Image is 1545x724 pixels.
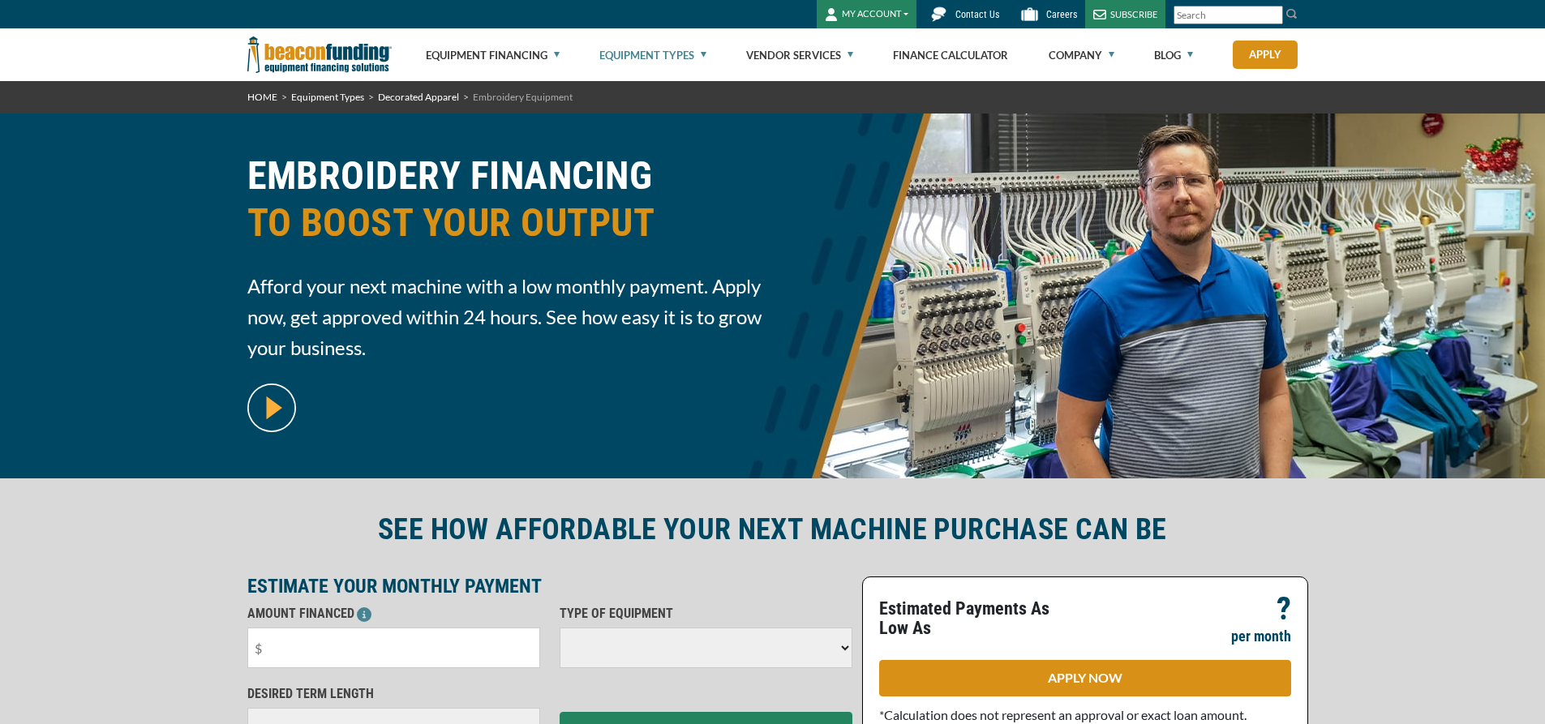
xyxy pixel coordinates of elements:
[879,599,1075,638] p: Estimated Payments As Low As
[879,660,1291,696] a: APPLY NOW
[247,576,852,596] p: ESTIMATE YOUR MONTHLY PAYMENT
[247,199,763,246] span: TO BOOST YOUR OUTPUT
[378,91,459,103] a: Decorated Apparel
[1231,627,1291,646] p: per month
[746,29,853,81] a: Vendor Services
[426,29,560,81] a: Equipment Financing
[879,707,1247,722] span: *Calculation does not represent an approval or exact loan amount.
[599,29,706,81] a: Equipment Types
[247,511,1298,548] h2: SEE HOW AFFORDABLE YOUR NEXT MACHINE PURCHASE CAN BE
[247,271,763,363] span: Afford your next machine with a low monthly payment. Apply now, get approved within 24 hours. See...
[1285,7,1298,20] img: Search
[247,684,540,704] p: DESIRED TERM LENGTH
[247,152,763,259] h1: EMBROIDERY FINANCING
[247,628,540,668] input: $
[955,9,999,20] span: Contact Us
[560,604,852,623] p: TYPE OF EQUIPMENT
[247,91,277,103] a: HOME
[291,91,364,103] a: Equipment Types
[247,28,392,81] img: Beacon Funding Corporation logo
[1046,9,1077,20] span: Careers
[473,91,573,103] span: Embroidery Equipment
[1049,29,1114,81] a: Company
[1266,9,1279,22] a: Clear search text
[1174,6,1283,24] input: Search
[1154,29,1193,81] a: Blog
[893,29,1008,81] a: Finance Calculator
[1277,599,1291,619] p: ?
[247,604,540,623] p: AMOUNT FINANCED
[247,383,296,432] img: video modal pop-up play button
[1233,41,1298,69] a: Apply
